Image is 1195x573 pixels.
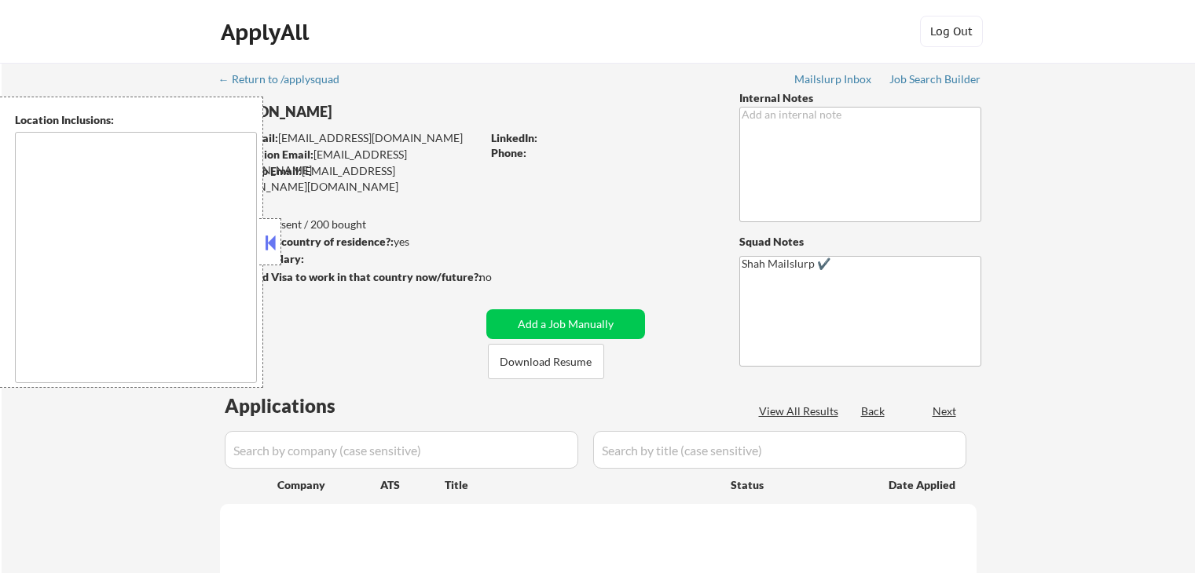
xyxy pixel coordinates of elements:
div: Internal Notes [739,90,981,106]
div: View All Results [759,403,843,419]
div: [EMAIL_ADDRESS][DOMAIN_NAME] [221,147,481,177]
div: [EMAIL_ADDRESS][PERSON_NAME][DOMAIN_NAME] [220,163,481,194]
div: [EMAIL_ADDRESS][DOMAIN_NAME] [221,130,481,146]
div: Job Search Builder [889,74,981,85]
div: yes [219,234,476,250]
button: Add a Job Manually [486,309,645,339]
div: [PERSON_NAME] [220,102,543,122]
a: Mailslurp Inbox [794,73,873,89]
strong: Phone: [491,146,526,159]
strong: LinkedIn: [491,131,537,144]
div: Company [277,477,380,493]
strong: Can work in country of residence?: [219,235,394,248]
button: Log Out [920,16,983,47]
div: ← Return to /applysquad [218,74,354,85]
div: ApplyAll [221,19,313,46]
div: Next [933,403,958,419]
div: no [479,269,524,285]
div: Date Applied [889,477,958,493]
div: ATS [380,477,445,493]
div: 114 sent / 200 bought [219,217,481,232]
div: Applications [225,396,380,415]
button: Download Resume [488,344,604,379]
div: Title [445,477,716,493]
div: Mailslurp Inbox [794,74,873,85]
a: ← Return to /applysquad [218,73,354,89]
div: Squad Notes [739,234,981,250]
strong: Will need Visa to work in that country now/future?: [220,270,482,283]
div: Location Inclusions: [15,112,257,128]
input: Search by title (case sensitive) [593,431,966,469]
div: Status [731,470,866,498]
input: Search by company (case sensitive) [225,431,578,469]
div: Back [861,403,886,419]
